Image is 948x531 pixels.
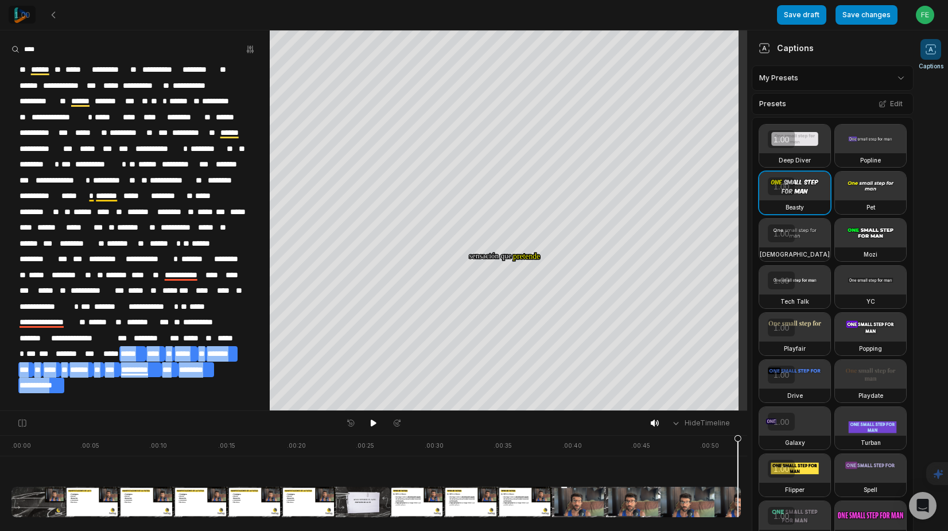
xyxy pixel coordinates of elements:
h3: Beasty [786,203,804,212]
button: HideTimeline [667,414,733,432]
button: Captions [919,39,943,71]
div: Captions [759,42,814,54]
h3: Pet [867,203,875,212]
h3: Deep Diver [779,156,811,165]
h3: Turban [861,438,881,447]
h3: [DEMOGRAPHIC_DATA] [760,250,830,259]
h3: Galaxy [785,438,805,447]
h3: Playdate [858,391,883,400]
h3: Popline [860,156,881,165]
h3: Popping [859,344,882,353]
span: Captions [919,62,943,71]
h3: Playfair [784,344,806,353]
h3: Spell [864,485,877,494]
div: Presets [752,93,914,115]
button: Edit [875,96,906,111]
div: Open Intercom Messenger [909,492,937,520]
button: Save changes [836,5,898,25]
h3: Flipper [785,485,805,494]
h3: YC [867,297,875,306]
div: My Presets [752,65,914,91]
h3: Tech Talk [780,297,809,306]
h3: Drive [787,391,803,400]
button: Save draft [777,5,826,25]
h3: Mozi [864,250,877,259]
